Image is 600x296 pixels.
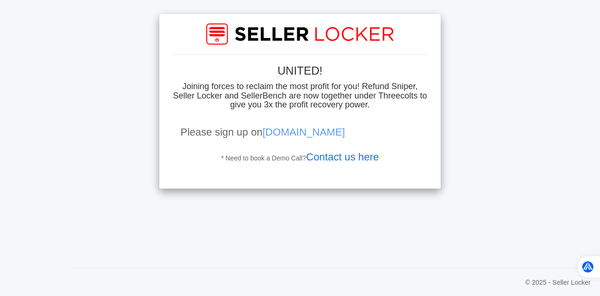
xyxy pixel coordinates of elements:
div: Please sign up on [171,115,429,150]
a: Contact us here [306,151,379,163]
h4: Joining forces to reclaim the most profit for you! Refund Sniper, Seller Locker and SellerBench a... [171,82,429,110]
img: Image [206,23,394,45]
a: [DOMAIN_NAME] [262,126,345,138]
div: * Need to book a Demo Call? [171,149,429,165]
span: © 2025 - Seller Locker [525,278,591,288]
h3: UNITED! [171,65,429,77]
